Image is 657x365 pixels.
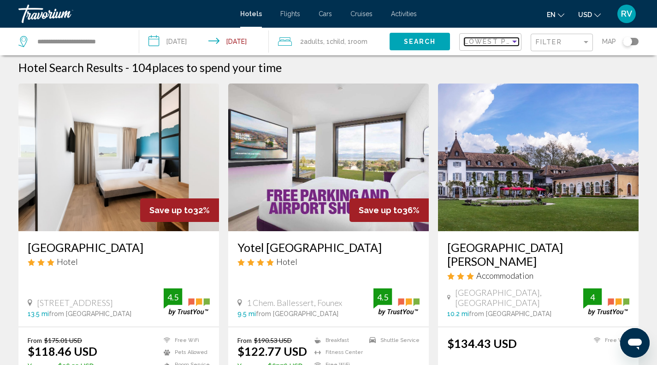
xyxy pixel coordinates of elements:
span: , 1 [323,35,344,48]
li: Fitness Center [310,349,365,357]
span: Hotel [276,257,297,267]
img: Hotel image [18,84,219,231]
li: Pets Allowed [159,349,210,357]
iframe: Button to launch messaging window [620,328,650,358]
del: $190.53 USD [254,336,292,344]
div: 4 star Hotel [237,257,420,267]
span: from [GEOGRAPHIC_DATA] [49,310,131,317]
div: 4 [583,292,602,303]
span: Lowest Price [464,38,524,45]
li: Breakfast [310,336,365,344]
span: RV [621,9,632,18]
ins: $122.77 USD [237,344,307,358]
a: Travorium [18,5,231,23]
span: Room [351,38,367,45]
span: en [547,11,556,18]
span: Filter [536,38,562,46]
mat-select: Sort by [464,38,519,46]
span: Map [602,35,616,48]
span: from [GEOGRAPHIC_DATA] [469,310,551,317]
li: Free WiFi [589,336,629,344]
span: Accommodation [476,270,533,281]
del: $175.01 USD [44,336,82,344]
button: User Menu [615,4,639,24]
span: Child [330,38,344,45]
span: From [237,336,252,344]
a: [GEOGRAPHIC_DATA][PERSON_NAME] [447,240,629,268]
button: Filter [531,33,593,52]
span: Adults [304,38,323,45]
button: Toggle map [616,37,639,46]
button: Check-in date: Aug 25, 2025 Check-out date: Aug 26, 2025 [139,28,269,55]
div: 32% [140,198,219,222]
img: trustyou-badge.svg [583,288,629,316]
ins: $134.43 USD [447,336,517,350]
div: 4.5 [373,292,392,303]
img: Hotel image [438,84,639,231]
li: Free WiFi [159,336,210,344]
span: Search [404,38,436,46]
span: from [GEOGRAPHIC_DATA] [256,310,338,317]
span: Save up to [149,205,193,215]
span: 10.2 mi [447,310,469,317]
div: 36% [349,198,429,222]
span: From [28,336,42,344]
span: 2 [300,35,323,48]
img: trustyou-badge.svg [164,288,210,316]
img: Hotel image [228,84,429,231]
span: Save up to [359,205,402,215]
a: Cars [319,10,332,18]
span: 1 Chem. Ballessert, Founex [247,298,342,308]
div: 3 star Hotel [28,257,210,267]
span: - [125,60,129,74]
ins: $118.46 USD [28,344,97,358]
span: USD [578,11,592,18]
span: Hotel [57,257,78,267]
span: [STREET_ADDRESS] [37,298,113,308]
a: [GEOGRAPHIC_DATA] [28,240,210,254]
a: Activities [391,10,417,18]
button: Change currency [578,8,601,21]
span: 9.5 mi [237,310,256,317]
li: Shuttle Service [365,336,420,344]
button: Search [390,33,450,50]
a: Yotel [GEOGRAPHIC_DATA] [237,240,420,254]
span: 13.5 mi [28,310,49,317]
h2: 104 [131,60,282,74]
div: 4.5 [164,292,182,303]
h1: Hotel Search Results [18,60,123,74]
span: , 1 [344,35,367,48]
a: Flights [280,10,300,18]
a: Hotels [240,10,262,18]
a: Cruises [350,10,373,18]
span: [GEOGRAPHIC_DATA], [GEOGRAPHIC_DATA] [455,287,583,308]
button: Change language [547,8,564,21]
button: Travelers: 2 adults, 1 child [269,28,390,55]
img: trustyou-badge.svg [373,288,420,316]
div: 3 star Accommodation [447,270,629,281]
span: places to spend your time [152,60,282,74]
